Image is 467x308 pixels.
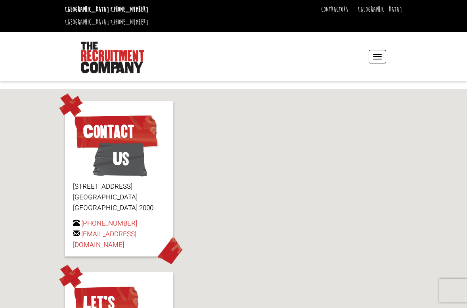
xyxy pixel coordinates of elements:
[73,181,165,214] p: [STREET_ADDRESS] [GEOGRAPHIC_DATA] [GEOGRAPHIC_DATA] 2000
[81,42,144,73] img: The Recruitment Company
[93,139,147,179] span: Us
[73,112,159,151] span: Contact
[73,229,136,250] a: [EMAIL_ADDRESS][DOMAIN_NAME]
[321,5,348,14] a: Contractors
[81,218,137,228] a: [PHONE_NUMBER]
[63,3,150,16] li: [GEOGRAPHIC_DATA]:
[63,16,150,29] li: [GEOGRAPHIC_DATA]:
[111,18,148,27] a: [PHONE_NUMBER]
[358,5,402,14] a: [GEOGRAPHIC_DATA]
[111,5,148,14] a: [PHONE_NUMBER]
